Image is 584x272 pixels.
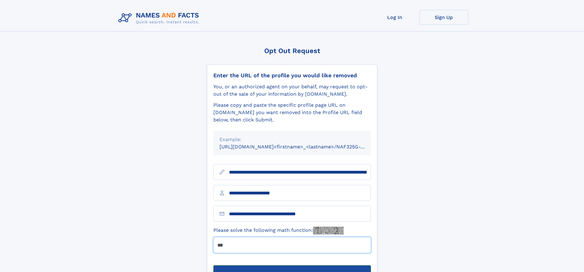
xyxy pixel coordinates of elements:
[213,72,371,79] div: Enter the URL of the profile you would like removed
[116,10,204,26] img: Logo Names and Facts
[213,102,371,124] div: Please copy and paste the specific profile page URL on [DOMAIN_NAME] you want removed into the Pr...
[419,10,468,25] a: Sign Up
[207,47,377,55] div: Opt Out Request
[213,83,371,98] div: You, or an authorized agent on your behalf, may request to opt-out of the sale of your informatio...
[219,136,365,143] div: Example:
[213,227,344,235] label: Please solve the following math function:
[219,144,383,150] small: [URL][DOMAIN_NAME]<firstname>_<lastname>/NAF325G-xxxxxxxx
[370,10,419,25] a: Log In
